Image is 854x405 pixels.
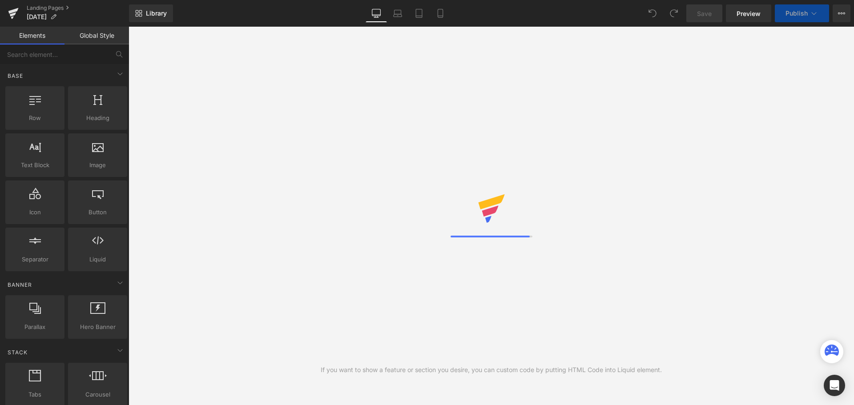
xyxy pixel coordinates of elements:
span: [DATE] [27,13,47,20]
span: Save [697,9,712,18]
span: Icon [8,208,62,217]
button: Undo [644,4,661,22]
a: Desktop [366,4,387,22]
span: Separator [8,255,62,264]
span: Heading [71,113,125,123]
span: Stack [7,348,28,357]
span: Parallax [8,322,62,332]
div: If you want to show a feature or section you desire, you can custom code by putting HTML Code int... [321,365,662,375]
span: Base [7,72,24,80]
a: Landing Pages [27,4,129,12]
span: Row [8,113,62,123]
span: Preview [737,9,761,18]
button: More [833,4,850,22]
span: Publish [786,10,808,17]
a: Laptop [387,4,408,22]
span: Banner [7,281,33,289]
span: Tabs [8,390,62,399]
span: Carousel [71,390,125,399]
a: Tablet [408,4,430,22]
a: Preview [726,4,771,22]
span: Liquid [71,255,125,264]
button: Publish [775,4,829,22]
span: Library [146,9,167,17]
span: Button [71,208,125,217]
span: Image [71,160,125,170]
a: New Library [129,4,173,22]
a: Mobile [430,4,451,22]
span: Text Block [8,160,62,170]
button: Redo [665,4,683,22]
a: Global Style [64,27,129,44]
div: Open Intercom Messenger [824,375,845,396]
span: Hero Banner [71,322,125,332]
